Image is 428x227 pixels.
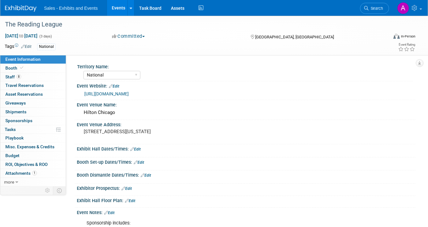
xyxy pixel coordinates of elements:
[5,92,43,97] span: Asset Reservations
[77,100,415,108] div: Event Venue Name:
[0,90,66,99] a: Asset Reservations
[77,196,415,204] div: Exhibit Hall Floor Plan:
[355,33,416,42] div: Event Format
[0,178,66,186] a: more
[77,62,413,70] div: Territory Name:
[5,5,37,12] img: ExhibitDay
[42,186,53,195] td: Personalize Event Tab Strip
[109,84,119,88] a: Edit
[0,169,66,178] a: Attachments1
[77,120,415,128] div: Event Venue Address:
[39,34,52,38] span: (3 days)
[360,3,389,14] a: Search
[5,144,54,149] span: Misc. Expenses & Credits
[4,179,14,184] span: more
[21,44,31,49] a: Edit
[32,171,37,175] span: 1
[125,199,135,203] a: Edit
[130,147,141,151] a: Edit
[398,43,415,46] div: Event Rating
[0,160,66,169] a: ROI, Objectives & ROO
[44,6,98,11] span: Sales - Exhibits and Events
[121,186,132,191] a: Edit
[53,186,66,195] td: Toggle Event Tabs
[5,83,44,88] span: Travel Reservations
[82,108,411,117] div: Hilton Chicago
[0,116,66,125] a: Sponsorships
[37,43,56,50] div: National
[20,66,23,70] i: Booth reservation complete
[18,33,24,38] span: to
[5,33,38,39] span: [DATE] [DATE]
[0,108,66,116] a: Shipments
[5,135,24,140] span: Playbook
[0,134,66,142] a: Playbook
[0,55,66,64] a: Event Information
[5,74,21,79] span: Staff
[0,125,66,134] a: Tasks
[401,34,415,39] div: In-Person
[77,144,415,152] div: Exhibit Hall Dates/Times:
[0,151,66,160] a: Budget
[3,19,380,30] div: The Reading League
[77,208,415,216] div: Event Notes:
[393,34,400,39] img: Format-Inperson.png
[5,57,41,62] span: Event Information
[77,184,415,192] div: Exhibitor Prospectus:
[110,33,147,40] button: Committed
[84,129,211,134] pre: [STREET_ADDRESS][US_STATE]
[5,118,32,123] span: Sponsorships
[5,100,26,105] span: Giveaways
[77,170,415,179] div: Booth Dismantle Dates/Times:
[255,35,334,39] span: [GEOGRAPHIC_DATA], [GEOGRAPHIC_DATA]
[0,64,66,72] a: Booth
[5,65,25,71] span: Booth
[16,74,21,79] span: 8
[5,127,16,132] span: Tasks
[5,109,26,114] span: Shipments
[0,99,66,107] a: Giveaways
[134,160,144,165] a: Edit
[77,81,415,89] div: Event Website:
[369,6,383,11] span: Search
[0,143,66,151] a: Misc. Expenses & Credits
[104,211,115,215] a: Edit
[397,2,409,14] img: Alexandra Horne
[5,43,31,50] td: Tags
[84,91,129,96] a: [URL][DOMAIN_NAME]
[0,81,66,90] a: Travel Reservations
[5,153,20,158] span: Budget
[5,171,37,176] span: Attachments
[5,162,48,167] span: ROI, Objectives & ROO
[0,73,66,81] a: Staff8
[77,157,415,166] div: Booth Set-up Dates/Times:
[141,173,151,178] a: Edit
